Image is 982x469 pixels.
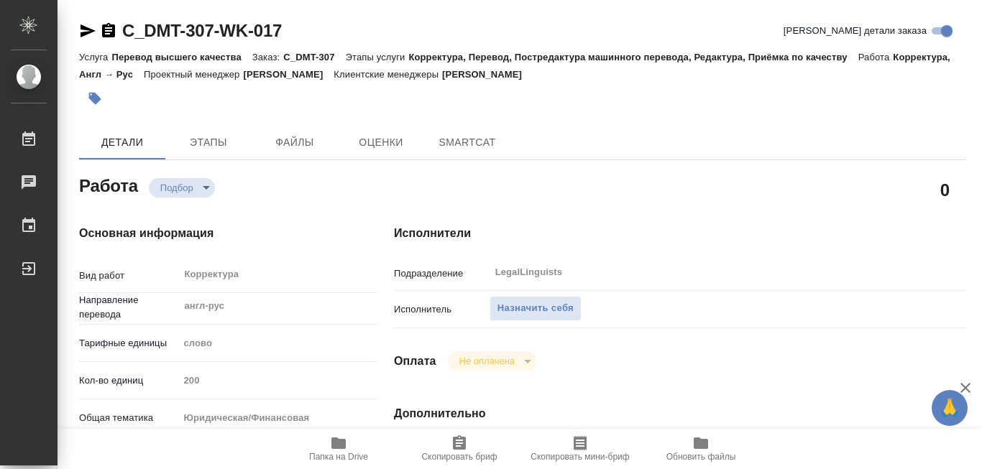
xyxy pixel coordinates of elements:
[79,172,138,198] h2: Работа
[260,134,329,152] span: Файлы
[421,452,497,462] span: Скопировать бриф
[347,134,416,152] span: Оценки
[932,390,968,426] button: 🙏
[490,296,582,321] button: Назначить себя
[394,225,966,242] h4: Исполнители
[243,69,334,80] p: [PERSON_NAME]
[88,134,157,152] span: Детали
[520,429,641,469] button: Скопировать мини-бриф
[144,69,243,80] p: Проектный менеджер
[111,52,252,62] p: Перевод высшего качества
[252,52,283,62] p: Заказ:
[178,370,377,391] input: Пустое поле
[784,24,927,38] span: [PERSON_NAME] детали заказа
[79,225,336,242] h4: Основная информация
[79,293,178,322] p: Направление перевода
[641,429,761,469] button: Обновить файлы
[174,134,243,152] span: Этапы
[497,300,574,317] span: Назначить себя
[433,134,502,152] span: SmartCat
[79,83,111,114] button: Добавить тэг
[309,452,368,462] span: Папка на Drive
[334,69,442,80] p: Клиентские менеджеры
[156,182,198,194] button: Подбор
[79,52,111,62] p: Услуга
[394,266,490,281] p: Подразделение
[448,351,536,371] div: Подбор
[394,353,436,370] h4: Оплата
[666,452,736,462] span: Обновить файлы
[79,22,96,40] button: Скопировать ссылку для ЯМессенджера
[346,52,409,62] p: Этапы услуги
[394,405,966,422] h4: Дополнительно
[79,336,178,350] p: Тарифные единицы
[442,69,533,80] p: [PERSON_NAME]
[283,52,345,62] p: C_DMT-307
[79,269,178,283] p: Вид работ
[79,373,178,388] p: Кол-во единиц
[455,355,519,367] button: Не оплачена
[858,52,894,62] p: Работа
[408,52,858,62] p: Корректура, Перевод, Постредактура машинного перевода, Редактура, Приёмка по качеству
[937,393,962,423] span: 🙏
[122,21,282,40] a: C_DMT-307-WK-017
[178,406,377,430] div: Юридическая/Финансовая
[278,429,399,469] button: Папка на Drive
[399,429,520,469] button: Скопировать бриф
[149,178,215,198] div: Подбор
[100,22,117,40] button: Скопировать ссылку
[531,452,629,462] span: Скопировать мини-бриф
[178,331,377,356] div: слово
[79,411,178,425] p: Общая тематика
[394,302,490,317] p: Исполнитель
[940,177,950,202] h2: 0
